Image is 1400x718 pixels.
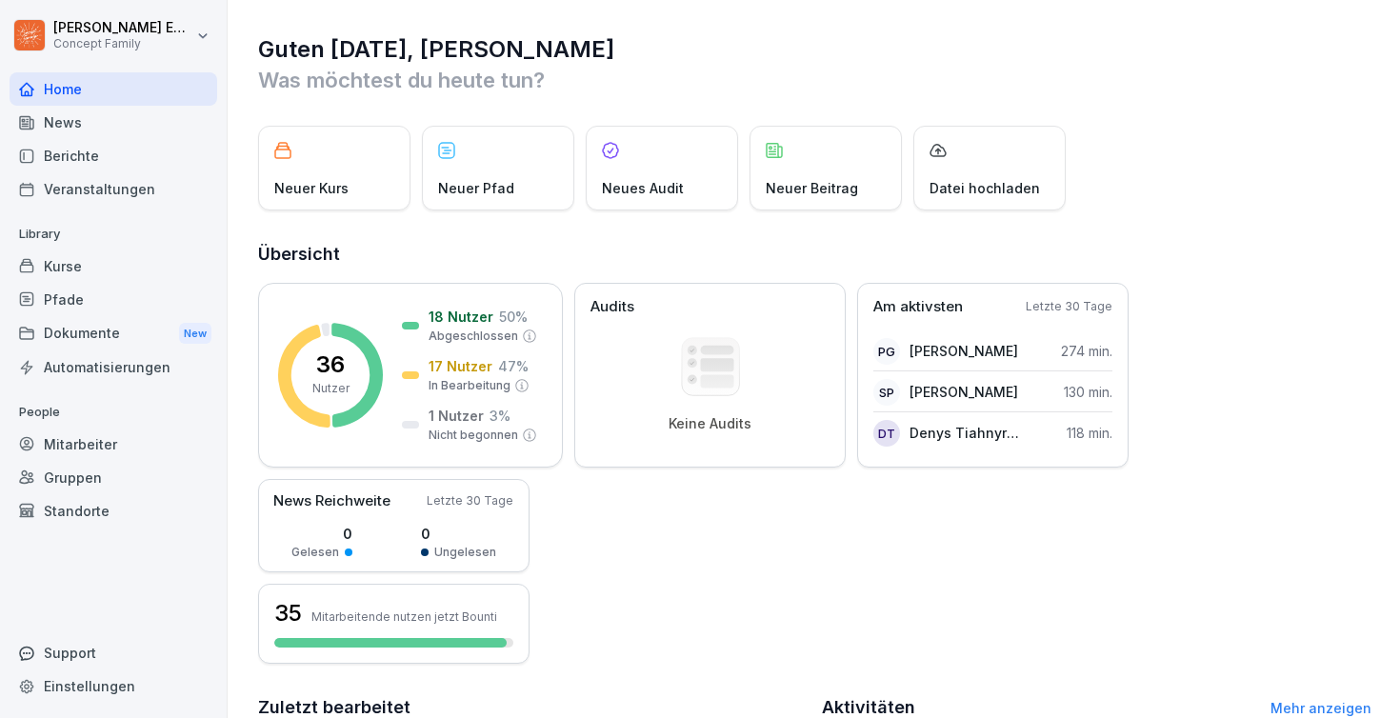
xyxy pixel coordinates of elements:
[873,379,900,406] div: SP
[10,428,217,461] a: Mitarbeiter
[10,316,217,351] a: DokumenteNew
[291,544,339,561] p: Gelesen
[274,597,302,629] h3: 35
[53,20,192,36] p: [PERSON_NAME] Ebner
[291,524,352,544] p: 0
[766,178,858,198] p: Neuer Beitrag
[910,341,1018,361] p: [PERSON_NAME]
[429,427,518,444] p: Nicht begonnen
[10,106,217,139] a: News
[429,328,518,345] p: Abgeschlossen
[429,307,493,327] p: 18 Nutzer
[10,494,217,528] a: Standorte
[434,544,496,561] p: Ungelesen
[10,397,217,428] p: People
[179,323,211,345] div: New
[1061,341,1112,361] p: 274 min.
[873,296,963,318] p: Am aktivsten
[10,139,217,172] a: Berichte
[10,316,217,351] div: Dokumente
[10,219,217,249] p: Library
[1026,298,1112,315] p: Letzte 30 Tage
[10,172,217,206] a: Veranstaltungen
[10,669,217,703] a: Einstellungen
[873,420,900,447] div: DT
[53,37,192,50] p: Concept Family
[258,65,1371,95] p: Was möchtest du heute tun?
[10,72,217,106] a: Home
[312,380,350,397] p: Nutzer
[490,406,510,426] p: 3 %
[429,356,492,376] p: 17 Nutzer
[590,296,634,318] p: Audits
[10,636,217,669] div: Support
[258,241,1371,268] h2: Übersicht
[258,34,1371,65] h1: Guten [DATE], [PERSON_NAME]
[421,524,496,544] p: 0
[910,423,1019,443] p: Denys Tiahnyriadno
[438,178,514,198] p: Neuer Pfad
[1064,382,1112,402] p: 130 min.
[10,283,217,316] a: Pfade
[316,353,345,376] p: 36
[429,406,484,426] p: 1 Nutzer
[499,307,528,327] p: 50 %
[10,249,217,283] a: Kurse
[602,178,684,198] p: Neues Audit
[429,377,510,394] p: In Bearbeitung
[669,415,751,432] p: Keine Audits
[311,609,497,624] p: Mitarbeitende nutzen jetzt Bounti
[427,492,513,509] p: Letzte 30 Tage
[1067,423,1112,443] p: 118 min.
[274,178,349,198] p: Neuer Kurs
[498,356,529,376] p: 47 %
[10,461,217,494] a: Gruppen
[873,338,900,365] div: PG
[930,178,1040,198] p: Datei hochladen
[1270,700,1371,716] a: Mehr anzeigen
[910,382,1018,402] p: [PERSON_NAME]
[10,350,217,384] a: Automatisierungen
[273,490,390,512] p: News Reichweite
